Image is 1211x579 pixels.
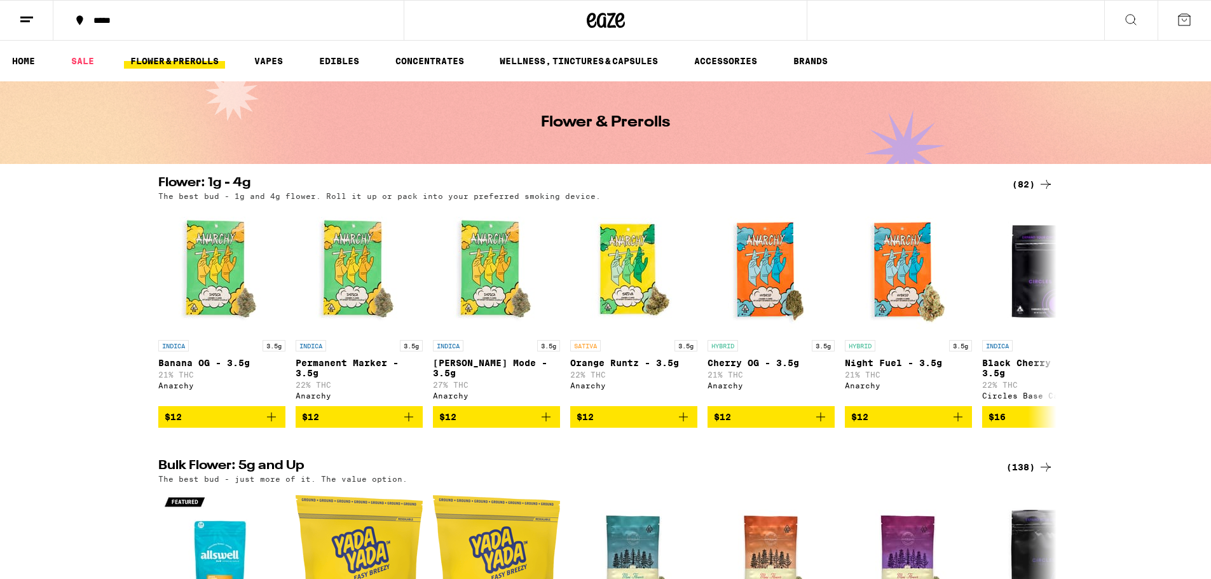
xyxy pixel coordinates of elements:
[400,340,423,351] p: 3.5g
[296,392,423,400] div: Anarchy
[787,53,834,69] a: BRANDS
[158,207,285,334] img: Anarchy - Banana OG - 3.5g
[570,371,697,379] p: 22% THC
[158,358,285,368] p: Banana OG - 3.5g
[158,460,991,475] h2: Bulk Flower: 5g and Up
[433,358,560,378] p: [PERSON_NAME] Mode - 3.5g
[248,53,289,69] a: VAPES
[708,406,835,428] button: Add to bag
[845,207,972,334] img: Anarchy - Night Fuel - 3.5g
[851,412,868,422] span: $12
[708,371,835,379] p: 21% THC
[158,371,285,379] p: 21% THC
[845,358,972,368] p: Night Fuel - 3.5g
[982,358,1109,378] p: Black Cherry Gelato - 3.5g
[313,53,366,69] a: EDIBLES
[845,207,972,406] a: Open page for Night Fuel - 3.5g from Anarchy
[570,340,601,351] p: SATIVA
[708,340,738,351] p: HYBRID
[296,207,423,334] img: Anarchy - Permanent Marker - 3.5g
[165,412,182,422] span: $12
[845,371,972,379] p: 21% THC
[439,412,456,422] span: $12
[493,53,664,69] a: WELLNESS, TINCTURES & CAPSULES
[570,207,697,406] a: Open page for Orange Runtz - 3.5g from Anarchy
[158,406,285,428] button: Add to bag
[124,53,225,69] a: FLOWER & PREROLLS
[982,406,1109,428] button: Add to bag
[65,53,100,69] a: SALE
[1012,177,1053,192] a: (82)
[296,406,423,428] button: Add to bag
[158,475,407,483] p: The best bud - just more of it. The value option.
[433,207,560,406] a: Open page for Runtz Mode - 3.5g from Anarchy
[674,340,697,351] p: 3.5g
[296,381,423,389] p: 22% THC
[433,392,560,400] div: Anarchy
[708,207,835,406] a: Open page for Cherry OG - 3.5g from Anarchy
[845,381,972,390] div: Anarchy
[1006,460,1053,475] a: (138)
[433,381,560,389] p: 27% THC
[982,207,1109,406] a: Open page for Black Cherry Gelato - 3.5g from Circles Base Camp
[433,406,560,428] button: Add to bag
[982,207,1109,334] img: Circles Base Camp - Black Cherry Gelato - 3.5g
[263,340,285,351] p: 3.5g
[541,115,670,130] h1: Flower & Prerolls
[537,340,560,351] p: 3.5g
[708,381,835,390] div: Anarchy
[982,381,1109,389] p: 22% THC
[577,412,594,422] span: $12
[570,358,697,368] p: Orange Runtz - 3.5g
[296,358,423,378] p: Permanent Marker - 3.5g
[158,192,601,200] p: The best bud - 1g and 4g flower. Roll it up or pack into your preferred smoking device.
[158,381,285,390] div: Anarchy
[708,207,835,334] img: Anarchy - Cherry OG - 3.5g
[570,406,697,428] button: Add to bag
[845,406,972,428] button: Add to bag
[296,207,423,406] a: Open page for Permanent Marker - 3.5g from Anarchy
[949,340,972,351] p: 3.5g
[708,358,835,368] p: Cherry OG - 3.5g
[570,381,697,390] div: Anarchy
[6,53,41,69] a: HOME
[158,207,285,406] a: Open page for Banana OG - 3.5g from Anarchy
[845,340,875,351] p: HYBRID
[296,340,326,351] p: INDICA
[688,53,763,69] a: ACCESSORIES
[570,207,697,334] img: Anarchy - Orange Runtz - 3.5g
[812,340,835,351] p: 3.5g
[158,340,189,351] p: INDICA
[433,207,560,334] img: Anarchy - Runtz Mode - 3.5g
[389,53,470,69] a: CONCENTRATES
[302,412,319,422] span: $12
[158,177,991,192] h2: Flower: 1g - 4g
[982,392,1109,400] div: Circles Base Camp
[433,340,463,351] p: INDICA
[989,412,1006,422] span: $16
[982,340,1013,351] p: INDICA
[714,412,731,422] span: $12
